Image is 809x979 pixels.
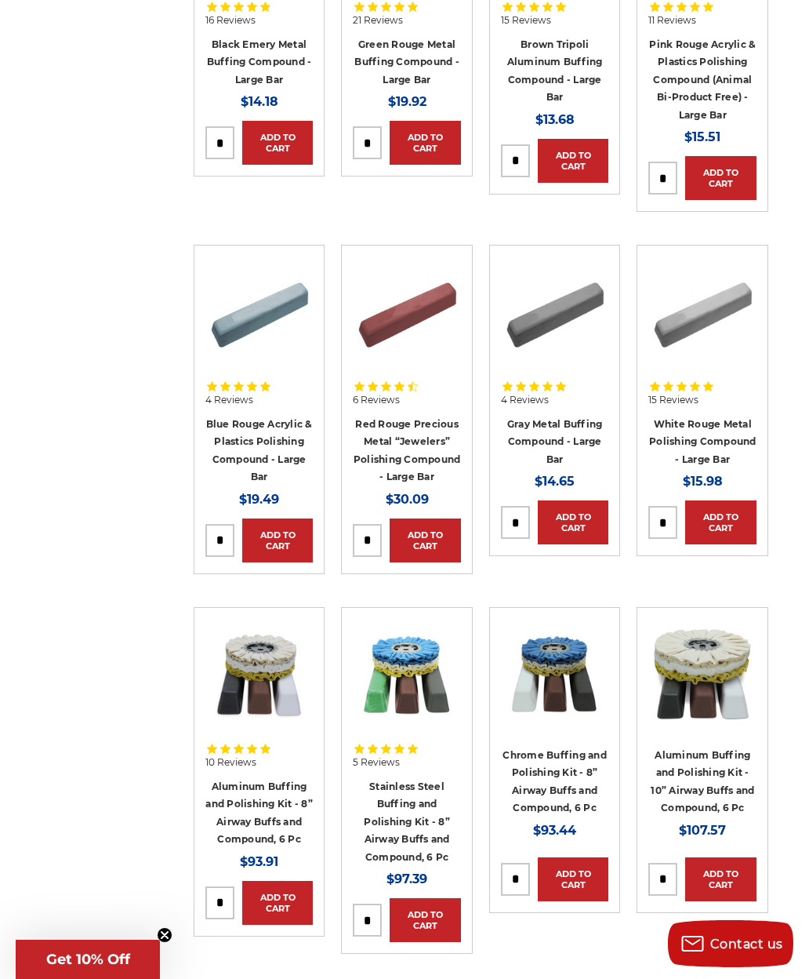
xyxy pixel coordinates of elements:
img: White Rouge Buffing Compound [648,257,756,365]
a: Aluminum Buffing and Polishing Kit - 8” Airway Buffs and Compound, 6 Pc [205,781,313,846]
a: Brown Tripoli Aluminum Buffing Compound - Large Bar [507,38,603,104]
a: Pink Rouge Acrylic & Plastics Polishing Compound (Animal Bi-Product Free) - Large Bar [649,38,756,121]
span: $19.92 [388,94,426,109]
a: Aluminum Buffing and Polishing Kit - 10” Airway Buffs and Compound, 6 Pc [651,749,754,814]
a: Add to Cart [685,857,756,901]
img: Blue rouge polishing compound [205,257,314,365]
span: 11 Reviews [648,16,696,25]
span: $19.49 [239,492,279,507]
span: $14.65 [535,474,575,489]
span: 10 Reviews [205,758,256,767]
img: 8 inch airway buffing wheel and compound kit for chrome [501,619,609,727]
span: 4 Reviews [205,395,253,405]
a: Add to Cart [685,156,756,200]
span: Contact us [710,937,783,952]
img: Red Rouge Jewelers Buffing Compound [353,257,461,365]
a: Add to Cart [390,519,461,562]
a: Add to Cart [685,500,756,544]
a: Add to Cart [390,121,461,165]
a: Red Rouge Precious Metal “Jewelers” Polishing Compound - Large Bar [354,418,461,483]
div: Get 10% OffClose teaser [16,940,160,979]
a: Add to Cart [538,500,609,544]
img: Gray Buffing Compound [501,257,609,365]
span: $93.91 [240,854,278,869]
span: 15 Reviews [501,16,551,25]
a: Chrome Buffing and Polishing Kit - 8” Airway Buffs and Compound, 6 Pc [502,749,607,814]
span: 5 Reviews [353,758,400,767]
a: Add to Cart [390,898,461,942]
a: Add to Cart [538,857,609,901]
a: Add to Cart [538,139,609,183]
a: Stainless Steel Buffing and Polishing Kit - 8” Airway Buffs and Compound, 6 Pc [364,781,450,863]
span: 4 Reviews [501,395,549,405]
img: 8 inch airway buffing wheel and compound kit for aluminum [205,619,314,727]
span: $97.39 [386,872,427,886]
span: 6 Reviews [353,395,400,405]
a: Add to Cart [242,121,314,165]
span: Get 10% Off [46,951,130,968]
a: Gray Metal Buffing Compound - Large Bar [507,418,603,465]
a: White Rouge Metal Polishing Compound - Large Bar [649,418,756,465]
span: 16 Reviews [205,16,256,25]
img: 10 inch airway buff and polishing compound kit for aluminum [648,619,756,727]
span: $14.18 [241,94,278,109]
button: Contact us [668,920,793,967]
a: Add to Cart [242,881,314,925]
span: $107.57 [679,823,726,838]
span: 21 Reviews [353,16,403,25]
span: $13.68 [535,112,575,127]
span: $30.09 [386,492,429,507]
span: $93.44 [533,823,576,838]
span: 15 Reviews [648,395,698,405]
a: Black Emery Metal Buffing Compound - Large Bar [207,38,312,86]
span: $15.98 [683,474,723,489]
a: Blue Rouge Acrylic & Plastics Polishing Compound - Large Bar [206,418,313,483]
span: $15.51 [684,129,720,144]
a: Green Rouge Metal Buffing Compound - Large Bar [354,38,459,86]
button: Close teaser [157,927,172,943]
a: Add to Cart [242,519,314,562]
img: 8 inch airway buffing wheel and compound kit for stainless steel [353,619,461,727]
